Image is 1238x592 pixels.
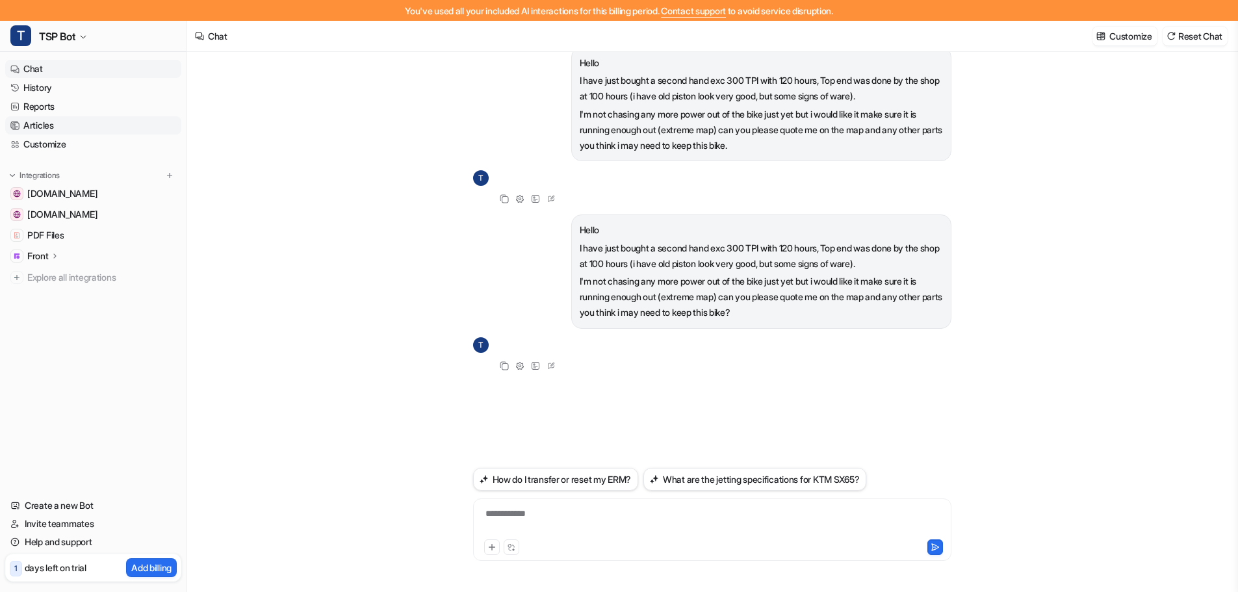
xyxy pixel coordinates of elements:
p: Front [27,250,49,263]
img: www.twostrokeperformance.com.au [13,190,21,198]
a: www.twostrokeperformance.com.au[DOMAIN_NAME] [5,185,181,203]
img: www.tsp-erm.com [13,211,21,218]
span: TSP Bot [39,27,75,45]
span: [DOMAIN_NAME] [27,208,97,221]
img: expand menu [8,171,17,180]
a: www.tsp-erm.com[DOMAIN_NAME] [5,205,181,224]
p: Hello [580,222,943,238]
img: customize [1096,31,1105,41]
a: Help and support [5,533,181,551]
button: Reset Chat [1163,27,1228,45]
div: Chat [208,29,227,43]
a: Create a new Bot [5,496,181,515]
p: Add billing [131,561,172,574]
a: Explore all integrations [5,268,181,287]
button: What are the jetting specifications for KTM SX65? [643,468,866,491]
button: Add billing [126,558,177,577]
p: Integrations [19,170,60,181]
span: T [473,170,489,186]
a: Reports [5,97,181,116]
button: Customize [1092,27,1157,45]
span: Explore all integrations [27,267,176,288]
span: T [473,337,489,353]
p: I'm not chasing any more power out of the bike just yet but i would like it make sure it is runni... [580,107,943,153]
button: How do I transfer or reset my ERM? [473,468,638,491]
p: Hello [580,55,943,71]
img: PDF Files [13,231,21,239]
span: [DOMAIN_NAME] [27,187,97,200]
p: 1 [14,563,18,574]
p: I have just bought a second hand exc 300 TPI with 120 hours, Top end was done by the shop at 100 ... [580,73,943,104]
button: Integrations [5,169,64,182]
a: History [5,79,181,97]
a: Chat [5,60,181,78]
span: PDF Files [27,229,64,242]
img: menu_add.svg [165,171,174,180]
a: Invite teammates [5,515,181,533]
a: Customize [5,135,181,153]
p: days left on trial [25,561,86,574]
p: I'm not chasing any more power out of the bike just yet but i would like it make sure it is runni... [580,274,943,320]
span: Contact support [661,5,726,16]
img: Front [13,252,21,260]
span: T [10,25,31,46]
img: explore all integrations [10,271,23,284]
a: Articles [5,116,181,135]
a: PDF FilesPDF Files [5,226,181,244]
p: Customize [1109,29,1152,43]
p: I have just bought a second hand exc 300 TPI with 120 hours, Top end was done by the shop at 100 ... [580,240,943,272]
img: reset [1167,31,1176,41]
